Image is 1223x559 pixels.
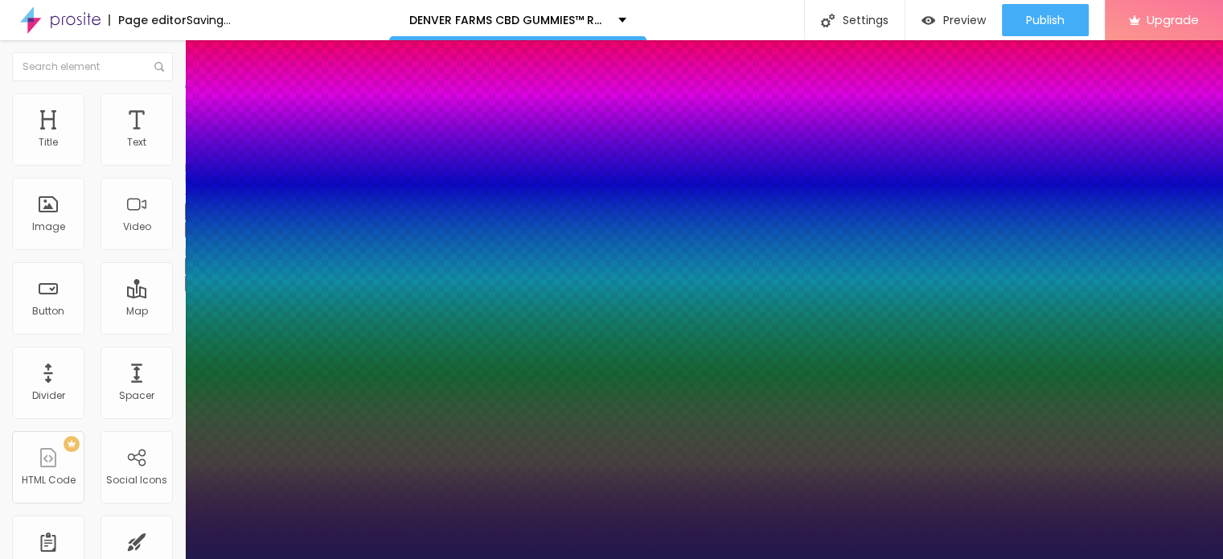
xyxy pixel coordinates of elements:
span: Preview [943,14,986,27]
img: view-1.svg [921,14,935,27]
div: Page editor [109,14,187,26]
div: Spacer [119,390,154,401]
input: Search element [12,52,173,81]
div: Saving... [187,14,231,26]
div: Image [32,221,65,232]
button: Publish [1002,4,1089,36]
div: Video [123,221,151,232]
p: DENVER FARMS CBD GUMMIES™ REVIEW [409,14,606,26]
img: Icone [821,14,835,27]
div: Social Icons [106,475,167,486]
div: Map [126,306,148,317]
div: HTML Code [22,475,76,486]
div: Divider [32,390,65,401]
div: Title [39,137,58,148]
span: Upgrade [1147,13,1199,27]
img: Icone [154,62,164,72]
span: Publish [1026,14,1065,27]
button: Preview [905,4,1002,36]
div: Button [32,306,64,317]
div: Text [127,137,146,148]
